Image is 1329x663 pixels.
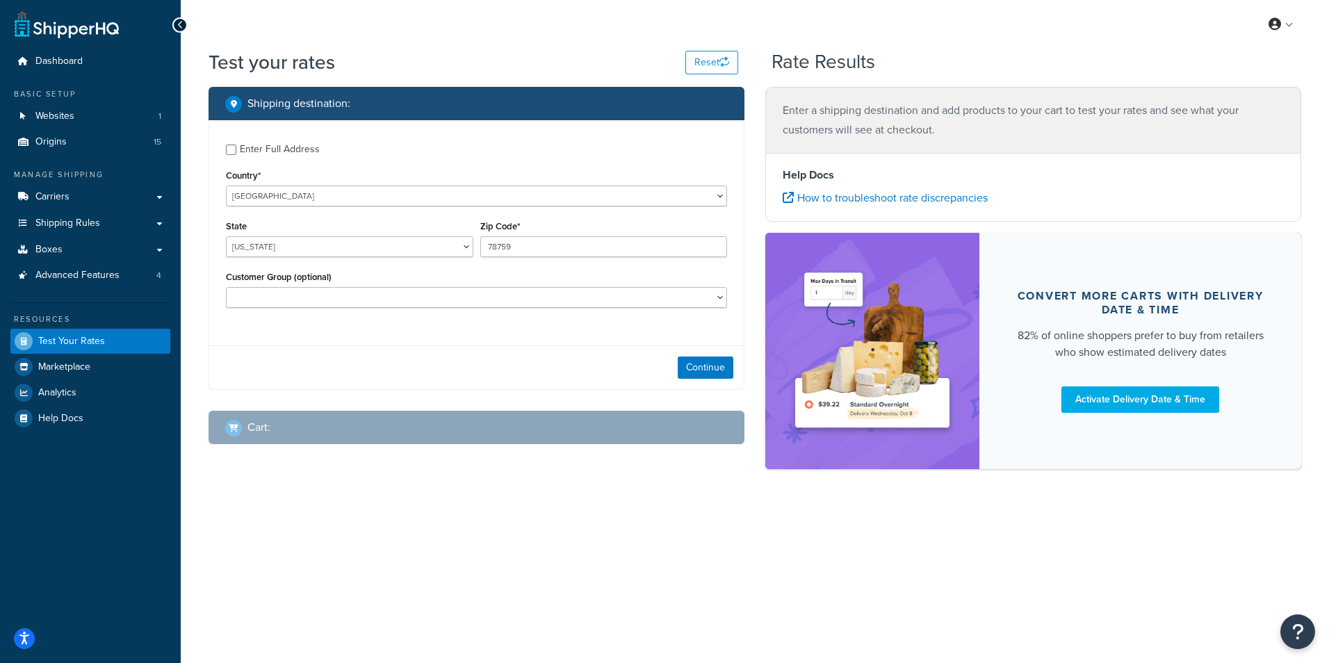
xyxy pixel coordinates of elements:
[10,184,170,210] a: Carriers
[38,336,105,347] span: Test Your Rates
[1013,327,1268,361] div: 82% of online shoppers prefer to buy from retailers who show estimated delivery dates
[772,51,875,73] h2: Rate Results
[158,110,161,122] span: 1
[35,244,63,256] span: Boxes
[10,237,170,263] a: Boxes
[226,170,261,181] label: Country*
[35,270,120,281] span: Advanced Features
[10,169,170,181] div: Manage Shipping
[10,104,170,129] a: Websites1
[38,387,76,399] span: Analytics
[783,167,1284,183] h4: Help Docs
[35,218,100,229] span: Shipping Rules
[480,221,520,231] label: Zip Code*
[35,56,83,67] span: Dashboard
[10,211,170,236] a: Shipping Rules
[35,110,74,122] span: Websites
[154,136,161,148] span: 15
[10,88,170,100] div: Basic Setup
[10,263,170,288] li: Advanced Features
[10,313,170,325] div: Resources
[10,354,170,379] a: Marketplace
[247,97,350,110] h2: Shipping destination :
[678,357,733,379] button: Continue
[1013,289,1268,317] div: Convert more carts with delivery date & time
[10,129,170,155] a: Origins15
[10,49,170,74] a: Dashboard
[10,263,170,288] a: Advanced Features4
[209,49,335,76] h1: Test your rates
[35,191,70,203] span: Carriers
[10,129,170,155] li: Origins
[786,254,959,448] img: feature-image-ddt-36eae7f7280da8017bfb280eaccd9c446f90b1fe08728e4019434db127062ab4.png
[226,272,332,282] label: Customer Group (optional)
[10,406,170,431] a: Help Docs
[226,221,247,231] label: State
[226,145,236,155] input: Enter Full Address
[38,361,90,373] span: Marketplace
[156,270,161,281] span: 4
[1280,614,1315,649] button: Open Resource Center
[10,329,170,354] a: Test Your Rates
[10,104,170,129] li: Websites
[783,101,1284,140] p: Enter a shipping destination and add products to your cart to test your rates and see what your c...
[35,136,67,148] span: Origins
[38,413,83,425] span: Help Docs
[783,190,988,206] a: How to troubleshoot rate discrepancies
[1061,386,1219,413] a: Activate Delivery Date & Time
[247,421,270,434] h2: Cart :
[10,380,170,405] a: Analytics
[685,51,738,74] button: Reset
[240,140,320,159] div: Enter Full Address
